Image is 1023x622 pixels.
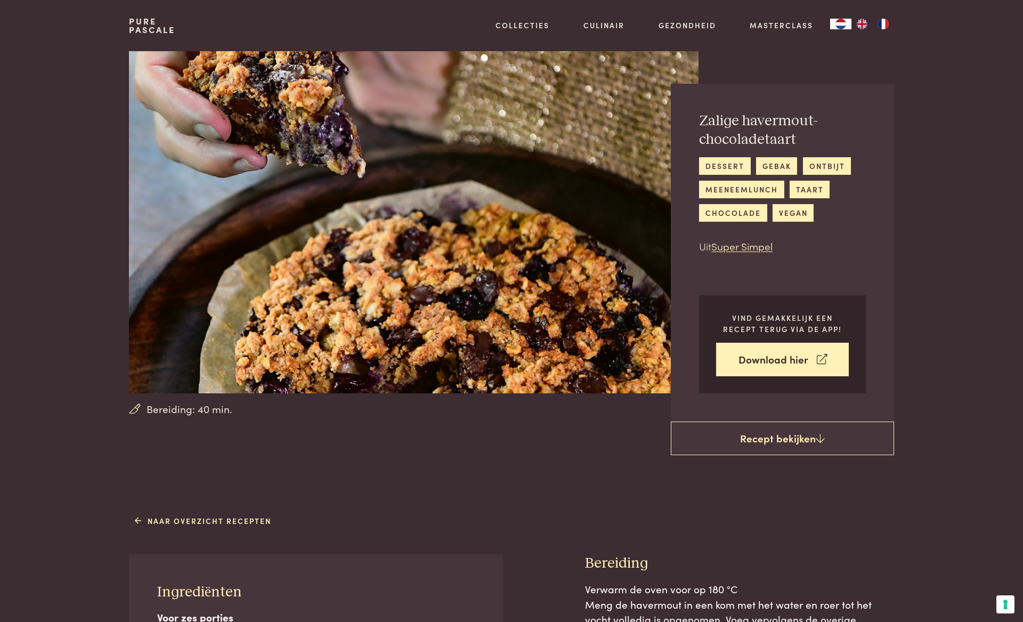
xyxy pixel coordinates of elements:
[756,157,797,175] a: gebak
[699,157,750,175] a: dessert
[496,20,549,31] a: Collecties
[129,51,699,393] img: Zalige havermout-chocoladetaart
[147,401,232,417] span: Bereiding: 40 min.
[135,515,272,527] a: Naar overzicht recepten
[699,112,866,149] h2: Zalige havermout-chocoladetaart
[830,19,851,29] a: NL
[790,181,830,198] a: taart
[830,19,851,29] div: Language
[659,20,716,31] a: Gezondheid
[157,585,242,600] span: Ingrediënten
[716,312,849,334] p: Vind gemakkelijk een recept terug via de app!
[873,19,894,29] a: FR
[996,595,1014,613] button: Uw voorkeuren voor toestemming voor trackingtechnologieën
[851,19,873,29] a: EN
[671,422,894,456] a: Recept bekijken
[711,239,773,253] a: Super Simpel
[851,19,894,29] ul: Language list
[699,181,784,198] a: meeneemlunch
[716,343,849,376] a: Download hier
[585,554,894,573] h3: Bereiding
[750,20,813,31] a: Masterclass
[830,19,894,29] aside: Language selected: Nederlands
[773,204,814,222] a: vegan
[585,581,737,596] span: Verwarm de oven voor op 180 °C
[129,17,175,34] a: PurePascale
[699,239,866,254] p: Uit
[803,157,851,175] a: ontbijt
[583,20,624,31] a: Culinair
[699,204,767,222] a: chocolade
